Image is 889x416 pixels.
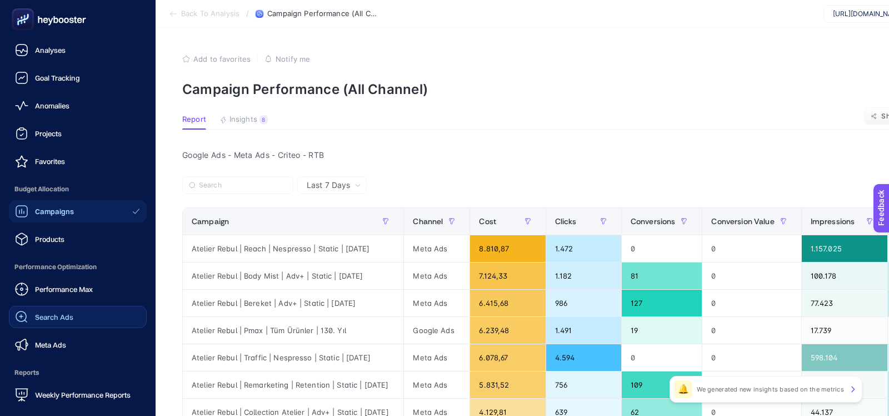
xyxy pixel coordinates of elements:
[9,228,147,250] a: Products
[546,263,621,289] div: 1.182
[183,344,403,371] div: Atelier Rebul | Traffic | Nespresso | Static | [DATE]
[702,235,801,262] div: 0
[9,384,147,406] a: Weekly Performance Reports
[9,306,147,328] a: Search Ads
[702,317,801,344] div: 0
[267,9,378,18] span: Campaign Performance (All Channel)
[183,235,403,262] div: Atelier Rebul | Reach | Nespresso | Static | [DATE]
[404,235,470,262] div: Meta Ads
[35,73,80,82] span: Goal Tracking
[470,372,545,398] div: 5.831,52
[702,372,801,398] div: 0
[183,317,403,344] div: Atelier Rebul | Pmax | Tüm Ürünler | 130. Yıl
[470,317,545,344] div: 6.239,48
[413,217,443,226] span: Channel
[802,290,888,316] div: 77.423
[9,361,147,384] span: Reports
[35,285,93,294] span: Performance Max
[702,290,801,316] div: 0
[622,317,702,344] div: 19
[35,313,73,321] span: Search Ads
[802,235,888,262] div: 1.157.025
[193,55,251,63] span: Add to favorites
[9,67,147,89] a: Goal Tracking
[7,3,42,12] span: Feedback
[404,317,470,344] div: Google Ads
[35,101,69,110] span: Anomalies
[192,217,229,226] span: Campaign
[35,340,66,349] span: Meta Ads
[35,390,131,399] span: Weekly Performance Reports
[35,129,62,138] span: Projects
[259,115,268,124] div: 8
[546,290,621,316] div: 986
[182,55,251,63] button: Add to favorites
[199,181,287,190] input: Search
[35,46,66,55] span: Analyses
[9,122,147,145] a: Projects
[546,344,621,371] div: 4.594
[546,235,621,262] div: 1.472
[9,200,147,222] a: Campaigns
[404,290,470,316] div: Meta Ads
[711,217,774,226] span: Conversion Value
[183,372,403,398] div: Atelier Rebul | Remarketing | Retention | Static | [DATE]
[470,290,545,316] div: 6.415,68
[9,39,147,61] a: Analyses
[9,256,147,278] span: Performance Optimization
[702,263,801,289] div: 0
[802,317,888,344] div: 17.739
[183,290,403,316] div: Atelier Rebul | Bereket | Adv+ | Static | [DATE]
[622,235,702,262] div: 0
[802,344,888,371] div: 598.104
[9,178,147,200] span: Budget Allocation
[675,380,692,398] div: 🔔
[9,150,147,172] a: Favorites
[697,385,844,394] p: We generated new insights based on the metrics
[622,344,702,371] div: 0
[622,290,702,316] div: 127
[183,263,403,289] div: Atelier Rebul | Body Mist | Adv+ | Static | [DATE]
[404,372,470,398] div: Meta Ads
[35,207,74,216] span: Campaigns
[479,217,496,226] span: Cost
[811,217,855,226] span: Impressions
[229,115,257,124] span: Insights
[264,55,310,63] button: Notify me
[470,344,545,371] div: 6.078,67
[276,55,310,63] span: Notify me
[307,180,350,191] span: Last 7 Days
[470,263,545,289] div: 7.124,33
[555,217,577,226] span: Clicks
[631,217,676,226] span: Conversions
[35,235,64,244] span: Products
[9,95,147,117] a: Anomalies
[404,263,470,289] div: Meta Ads
[702,344,801,371] div: 0
[802,372,888,398] div: 53.124
[546,317,621,344] div: 1.491
[246,9,249,18] span: /
[470,235,545,262] div: 8.810,87
[622,263,702,289] div: 81
[181,9,239,18] span: Back To Analysis
[622,372,702,398] div: 109
[182,115,206,124] span: Report
[802,263,888,289] div: 100.178
[404,344,470,371] div: Meta Ads
[35,157,65,166] span: Favorites
[9,278,147,300] a: Performance Max
[9,334,147,356] a: Meta Ads
[546,372,621,398] div: 756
